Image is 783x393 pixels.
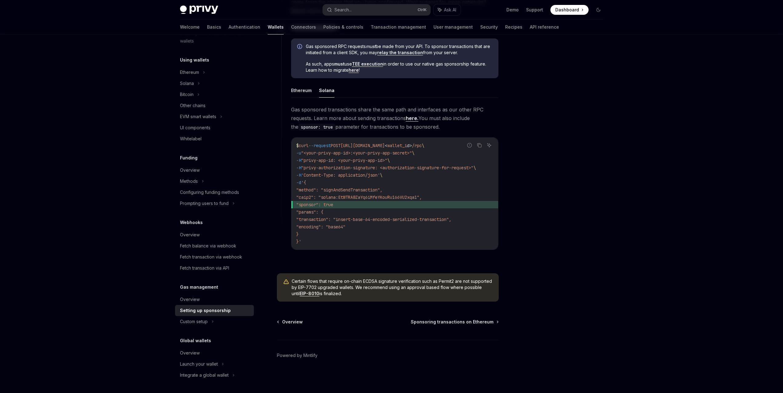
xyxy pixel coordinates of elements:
span: /rpc [412,143,422,148]
div: Other chains [180,102,206,109]
div: Overview [180,296,200,303]
span: wallet_i [387,143,407,148]
div: Fetch transaction via webhook [180,253,242,261]
a: Whitelabel [175,133,254,144]
span: }' [296,239,301,244]
span: [URL][DOMAIN_NAME] [341,143,385,148]
span: "sponsor": true [296,202,333,207]
span: "privy-app-id: <your-privy-app-id>" [301,158,387,163]
a: Authentication [229,20,260,34]
span: POST [331,143,341,148]
span: curl [299,143,309,148]
span: "method": "signAndSendTransaction", [296,187,382,193]
div: Prompting users to fund [180,200,229,207]
button: Copy the contents from the code block [475,141,483,149]
a: Configuring funding methods [175,187,254,198]
span: "caip2": "solana:EtWTRABZaYq6iMfeYKouRu166VU2xqa1", [296,194,422,200]
a: Connectors [291,20,316,34]
div: Overview [180,231,200,239]
span: Ctrl K [417,7,427,12]
div: Configuring funding methods [180,189,239,196]
a: Overview [175,294,254,305]
a: Sponsoring transactions on Ethereum [411,319,498,325]
div: Launch your wallet [180,360,218,368]
div: Overview [180,349,200,357]
strong: must [334,61,345,66]
span: "<your-privy-app-id>:<your-privy-app-secret>" [301,150,412,156]
div: Whitelabel [180,135,202,142]
span: -H [296,158,301,163]
a: relay the transaction [377,50,423,55]
span: > [409,143,412,148]
span: -u [296,150,301,156]
span: Sponsoring transactions on Ethereum [411,319,493,325]
span: As such, apps use in order to use our native gas sponsorship feature. Learn how to migrate ! [306,61,492,73]
code: sponsor: true [298,124,335,130]
a: Support [526,7,543,13]
em: must [366,44,376,49]
a: Demo [506,7,519,13]
div: Ethereum [180,69,199,76]
div: UI components [180,124,210,131]
span: $ [296,143,299,148]
h5: Webhooks [180,219,203,226]
h5: Funding [180,154,198,162]
span: '{ [301,180,306,185]
div: Methods [180,178,198,185]
h5: Gas management [180,283,218,291]
div: Fetch transaction via API [180,264,229,272]
a: Basics [207,20,221,34]
div: Custom setup [180,318,208,325]
span: -H [296,165,301,170]
span: \ [473,165,476,170]
a: User management [433,20,473,34]
span: Dashboard [555,7,579,13]
a: TEE execution [352,61,383,67]
a: here [349,67,359,73]
a: Wallets [268,20,284,34]
div: Solana [180,80,194,87]
a: EIP-8010 [300,291,319,296]
a: here. [406,115,418,122]
a: Policies & controls [323,20,363,34]
span: Gas sponsored transactions share the same path and interfaces as our other RPC requests. Learn mo... [291,105,498,131]
span: \ [387,158,390,163]
span: Ask AI [444,7,456,13]
a: Other chains [175,100,254,111]
div: Overview [180,166,200,174]
div: Integrate a global wallet [180,371,229,379]
span: "params": { [296,209,323,215]
div: Search... [334,6,352,14]
a: Security [480,20,498,34]
span: \ [422,143,424,148]
button: Ask AI [433,4,461,15]
div: Bitcoin [180,91,194,98]
span: } [296,231,299,237]
span: < [385,143,387,148]
button: Ethereum [291,83,312,98]
span: \ [380,172,382,178]
a: Overview [175,229,254,240]
a: Overview [278,319,303,325]
a: Transaction management [371,20,426,34]
a: Overview [175,165,254,176]
a: Fetch balance via webhook [175,240,254,251]
span: Overview [282,319,303,325]
span: Certain flows that require on-chain ECDSA signature verification such as Permit2 are not supporte... [292,278,493,297]
button: Solana [319,83,334,98]
span: -d [296,180,301,185]
a: Fetch transaction via API [175,263,254,274]
svg: Info [297,44,303,50]
div: EVM smart wallets [180,113,216,120]
button: Report incorrect code [465,141,473,149]
div: Setting up sponsorship [180,307,231,314]
img: dark logo [180,6,218,14]
svg: Warning [283,279,289,285]
span: \ [412,150,414,156]
a: Welcome [180,20,200,34]
a: API reference [530,20,559,34]
div: Fetch balance via webhook [180,242,236,250]
span: Gas sponsored RPC requests be made from your API. To sponsor transactions that are initiated from... [306,43,492,56]
a: Dashboard [550,5,589,15]
span: d [407,143,409,148]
